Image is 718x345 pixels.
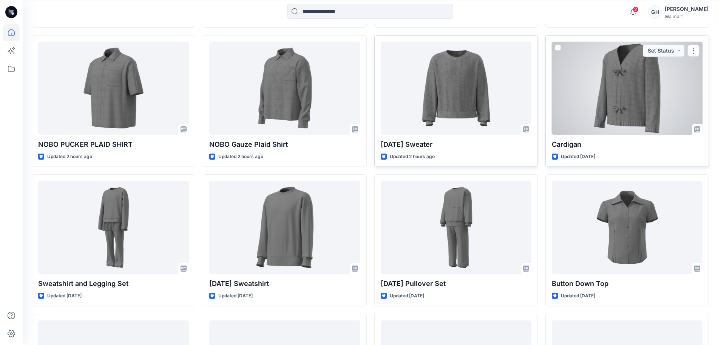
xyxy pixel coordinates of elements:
p: [DATE] Pullover Set [381,278,531,289]
p: Updated [DATE] [390,292,424,300]
p: Updated [DATE] [561,292,595,300]
p: Updated 2 hours ago [390,153,435,161]
p: [DATE] Sweatshirt [209,278,360,289]
div: GH [648,5,662,19]
p: NOBO PUCKER PLAID SHIRT [38,139,189,150]
div: Walmart [665,14,709,19]
a: Sweatshirt and Legging Set [38,181,189,274]
a: Cardigan [552,42,703,135]
p: Updated [DATE] [561,153,595,161]
p: Cardigan [552,139,703,150]
p: Sweatshirt and Legging Set [38,278,189,289]
span: 2 [633,6,639,12]
a: Halloween Sweater [381,42,531,135]
p: Updated [DATE] [218,292,253,300]
a: Halloween Sweatshirt [209,181,360,274]
a: Halloween Pullover Set [381,181,531,274]
a: NOBO Gauze Plaid Shirt [209,42,360,135]
p: Updated [DATE] [47,292,82,300]
a: NOBO PUCKER PLAID SHIRT [38,42,189,135]
p: Button Down Top [552,278,703,289]
p: Updated 2 hours ago [47,153,92,161]
a: Button Down Top [552,181,703,274]
div: [PERSON_NAME] [665,5,709,14]
p: [DATE] Sweater [381,139,531,150]
p: NOBO Gauze Plaid Shirt [209,139,360,150]
p: Updated 2 hours ago [218,153,263,161]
